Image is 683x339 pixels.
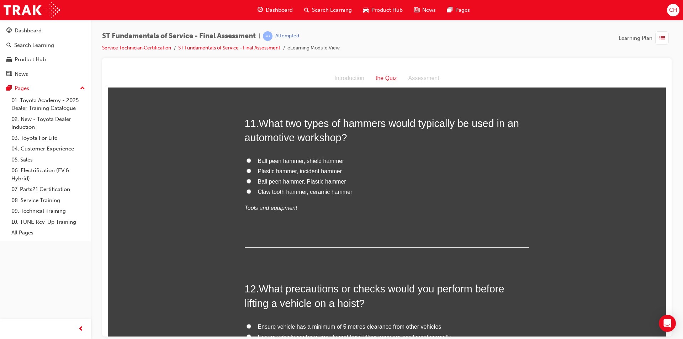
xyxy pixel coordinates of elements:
[9,206,88,217] a: 09. Technical Training
[139,110,143,114] input: Ball peen hammer, Plastic hammer
[258,6,263,15] span: guage-icon
[414,6,419,15] span: news-icon
[102,32,256,40] span: ST Fundamentals of Service - Final Assessment
[9,95,88,114] a: 01. Toyota Academy - 2025 Dealer Training Catalogue
[6,71,12,78] span: news-icon
[6,85,12,92] span: pages-icon
[422,6,436,14] span: News
[15,55,46,64] div: Product Hub
[150,254,334,260] span: Ensure vehicle has a minimum of 5 metres clearance from other vehicles
[312,6,352,14] span: Search Learning
[6,42,11,49] span: search-icon
[137,136,190,142] em: Tools and equipment
[9,143,88,154] a: 04. Customer Experience
[669,6,677,14] span: CH
[139,255,143,259] input: Ensure vehicle has a minimum of 5 metres clearance from other vehicles
[139,120,143,125] input: Claw tooth hammer, ceramic hammer
[9,195,88,206] a: 08. Service Training
[3,24,88,37] a: Dashboard
[9,114,88,133] a: 02. New - Toyota Dealer Induction
[14,41,54,49] div: Search Learning
[371,6,403,14] span: Product Hub
[263,31,272,41] span: learningRecordVerb_ATTEMPT-icon
[150,120,245,126] span: Claw tooth hammer, ceramic hammer
[266,6,293,14] span: Dashboard
[619,34,652,42] span: Learning Plan
[137,48,412,74] span: What two types of hammers would typically be used in an automotive workshop?
[3,68,88,81] a: News
[9,184,88,195] a: 07. Parts21 Certification
[139,89,143,94] input: Ball peen hammer, shield hammer
[15,27,42,35] div: Dashboard
[6,57,12,63] span: car-icon
[287,44,340,52] li: eLearning Module View
[262,4,295,14] div: the Quiz
[137,47,422,76] h2: 11 .
[15,70,28,78] div: News
[619,31,672,45] button: Learning Plan
[221,4,262,14] div: Introduction
[3,23,88,82] button: DashboardSearch LearningProduct HubNews
[441,3,476,17] a: pages-iconPages
[137,214,397,239] span: What precautions or checks would you perform before lifting a vehicle on a hoist?
[455,6,470,14] span: Pages
[137,212,422,241] h2: 12 .
[252,3,298,17] a: guage-iconDashboard
[3,53,88,66] a: Product Hub
[298,3,358,17] a: search-iconSearch Learning
[150,99,234,105] span: Plastic hammer, incident hammer
[659,315,676,332] div: Open Intercom Messenger
[3,82,88,95] button: Pages
[178,45,280,51] a: ST Fundamentals of Service - Final Assessment
[150,265,344,271] span: Ensure vehicle centre of gravity and hoist lifting arms are positioned correctly
[150,109,238,115] span: Ball peen hammer, Plastic hammer
[3,39,88,52] a: Search Learning
[80,84,85,93] span: up-icon
[363,6,369,15] span: car-icon
[139,265,143,270] input: Ensure vehicle centre of gravity and hoist lifting arms are positioned correctly
[9,154,88,165] a: 05. Sales
[6,28,12,34] span: guage-icon
[275,33,299,39] div: Attempted
[447,6,452,15] span: pages-icon
[259,32,260,40] span: |
[139,99,143,104] input: Plastic hammer, incident hammer
[9,133,88,144] a: 03. Toyota For Life
[102,45,171,51] a: Service Technician Certification
[9,165,88,184] a: 06. Electrification (EV & Hybrid)
[78,325,84,334] span: prev-icon
[667,4,679,16] button: CH
[150,89,237,95] span: Ball peen hammer, shield hammer
[660,34,665,43] span: list-icon
[295,4,337,14] div: Assessment
[304,6,309,15] span: search-icon
[408,3,441,17] a: news-iconNews
[9,217,88,228] a: 10. TUNE Rev-Up Training
[4,2,60,18] img: Trak
[9,227,88,238] a: All Pages
[15,84,29,92] div: Pages
[358,3,408,17] a: car-iconProduct Hub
